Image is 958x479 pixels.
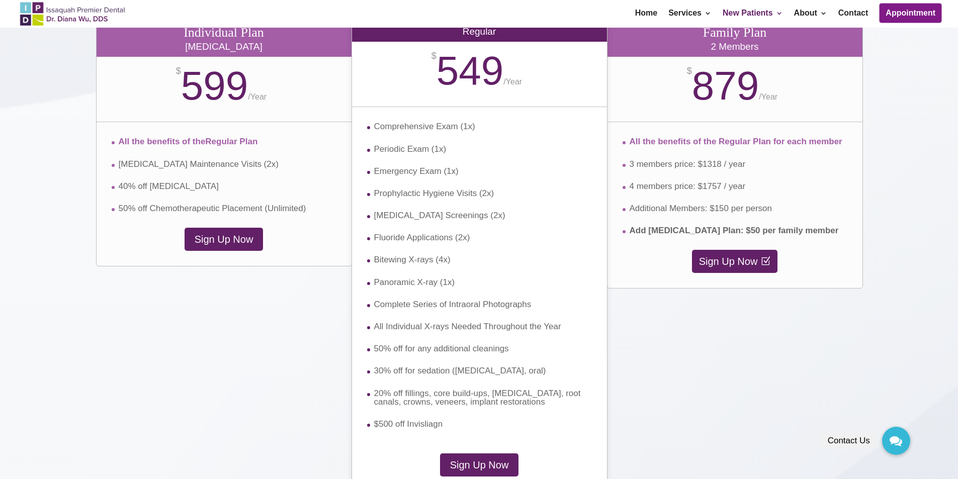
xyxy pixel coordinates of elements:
[352,27,607,37] span: Regular
[374,188,494,198] span: Prophylactic Hygiene Visits (2x)
[205,137,257,146] strong: Regular Plan
[630,159,746,169] span: 3 members price: $1318 / year
[692,63,759,108] span: 879
[440,453,519,476] a: Sign Up Now
[635,10,657,28] a: Home
[630,204,772,213] span: Additional Members: $150 per person
[630,181,746,191] span: 4 members price: $1757 / year
[248,92,267,101] span: Year
[97,42,352,52] span: [MEDICAL_DATA]
[374,255,451,264] span: Bitewing X-rays (4x)
[185,228,264,251] a: Sign Up Now
[882,427,910,455] a: Contact Us
[97,26,352,42] h2: Individual Plan
[374,344,509,353] span: 50% off for any additional cleanings
[668,10,712,28] a: Services
[374,389,581,407] span: 20% off fillings, core build-ups, [MEDICAL_DATA], root canals, crowns, veneers, implant restorations
[374,277,455,287] span: Panoramic X-ray (1x)
[119,137,258,146] span: All the benefits of the
[181,63,248,108] span: 599
[374,122,475,131] span: Comprehensive Exam (1x)
[503,77,505,86] span: /
[687,65,692,76] span: $
[607,42,862,52] span: 2 Members
[374,166,459,176] span: Emergency Exam (1x)
[119,159,279,169] span: [MEDICAL_DATA] Maintenance Visits (2x)
[374,322,561,331] span: All Individual X-rays Needed Throughout the Year
[630,226,839,235] strong: Add [MEDICAL_DATA] Plan: $50 per family member
[794,10,827,28] a: About
[879,3,942,23] a: Appointment
[759,92,761,101] span: /
[630,137,842,146] span: All the benefits of the Regular Plan for each member
[723,10,783,28] a: New Patients
[820,433,878,448] div: Contact Us
[374,419,443,429] span: $500 off Invisliagn
[119,181,219,191] span: 40% off [MEDICAL_DATA]
[607,26,862,42] h2: Family Plan
[759,92,777,101] span: Year
[374,300,532,309] span: Complete Series of Intraoral Photographs
[431,50,437,61] span: $
[437,48,503,93] span: 549
[374,366,546,375] span: 30% off for sedation ([MEDICAL_DATA], oral)
[838,10,868,28] a: Contact
[374,211,505,220] span: [MEDICAL_DATA] Screenings (2x)
[248,92,250,101] span: /
[374,144,447,154] span: Periodic Exam (1x)
[503,77,522,86] span: Year
[692,250,778,273] a: Sign Up Now
[176,65,181,76] span: $
[374,233,470,242] span: Fluoride Applications (2x)
[119,204,306,213] span: 50% off Chemotherapeutic Placement (Unlimited)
